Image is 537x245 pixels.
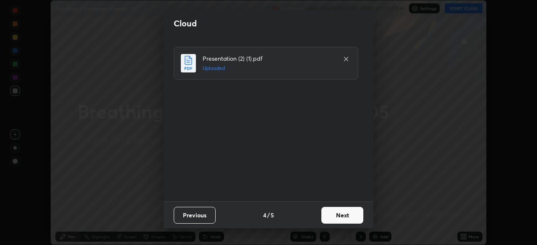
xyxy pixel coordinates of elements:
[203,64,334,72] h5: Uploaded
[174,18,197,29] h2: Cloud
[267,211,270,219] h4: /
[271,211,274,219] h4: 5
[174,207,216,224] button: Previous
[263,211,266,219] h4: 4
[321,207,363,224] button: Next
[203,54,334,63] h4: Presentation (2) (1).pdf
